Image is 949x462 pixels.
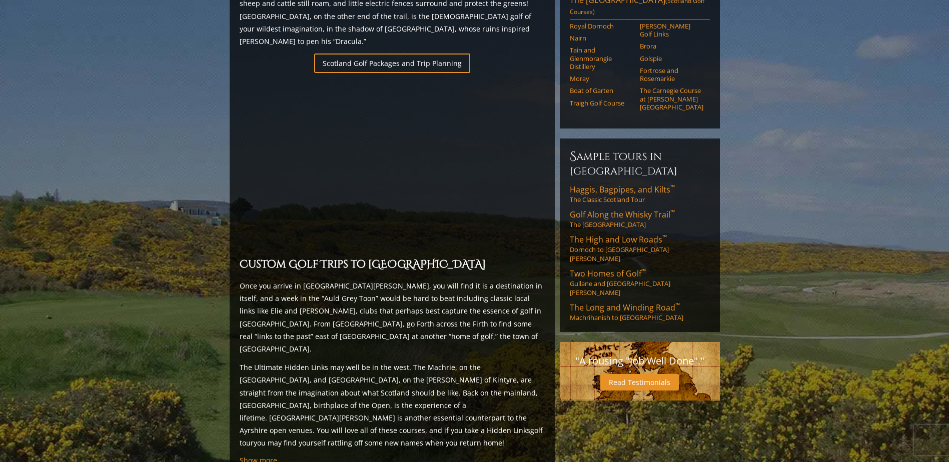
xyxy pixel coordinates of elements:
a: Read Testimonials [600,374,679,390]
a: The Carnegie Course at [PERSON_NAME][GEOGRAPHIC_DATA] [640,86,703,111]
a: Scotland Golf Packages and Trip Planning [314,53,470,73]
span: Golf Along the Whisky Trail [570,209,675,220]
a: golf tour [240,425,543,447]
sup: ™ [670,183,675,191]
sup: ™ [641,267,646,275]
span: Two Homes of Golf [570,268,646,279]
a: Fortrose and Rosemarkie [640,66,703,83]
h6: Sample Tours in [GEOGRAPHIC_DATA] [570,148,710,178]
a: The Long and Winding Road™Machrihanish to [GEOGRAPHIC_DATA] [570,302,710,322]
a: Moray [570,74,633,82]
a: Tain and Glenmorangie Distillery [570,46,633,70]
a: Golf Along the Whisky Trail™The [GEOGRAPHIC_DATA] [570,209,710,229]
a: Traigh Golf Course [570,99,633,107]
sup: ™ [675,301,680,309]
a: [PERSON_NAME] Golf Links [640,22,703,38]
a: Boat of Garten [570,86,633,94]
a: Two Homes of Golf™Gullane and [GEOGRAPHIC_DATA][PERSON_NAME] [570,268,710,297]
a: Golspie [640,54,703,62]
p: The Ultimate Hidden Links may well be in the west. The Machrie, on the [GEOGRAPHIC_DATA], and [GE... [240,361,545,449]
sup: ™ [670,208,675,216]
a: The High and Low Roads™Dornoch to [GEOGRAPHIC_DATA][PERSON_NAME] [570,234,710,263]
a: Brora [640,42,703,50]
p: "A rousing "Job Well Done"." [570,352,710,370]
h2: Custom Golf Trips to [GEOGRAPHIC_DATA] [240,256,545,273]
span: The High and Low Roads [570,234,667,245]
a: Haggis, Bagpipes, and Kilts™The Classic Scotland Tour [570,184,710,204]
p: Once you arrive in [GEOGRAPHIC_DATA][PERSON_NAME], you will find it is a destination in itself, a... [240,279,545,355]
span: The Long and Winding Road [570,302,680,313]
iframe: Sir-Nick-favorite-Open-Rota-Venues [240,79,545,250]
span: Haggis, Bagpipes, and Kilts [570,184,675,195]
a: Nairn [570,34,633,42]
a: Royal Dornoch [570,22,633,30]
sup: ™ [662,233,667,241]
